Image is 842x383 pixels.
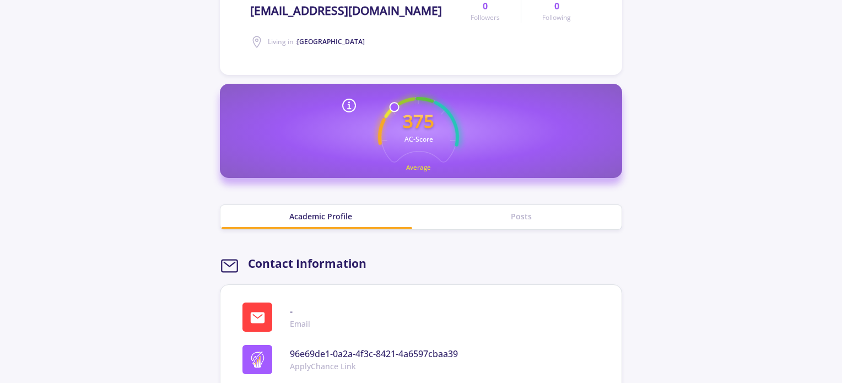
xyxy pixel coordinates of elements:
[248,257,366,271] h2: Contact Information
[290,318,310,330] span: Email
[421,211,622,222] div: Posts
[250,4,442,18] h1: [EMAIL_ADDRESS][DOMAIN_NAME]
[250,352,266,368] img: logo
[542,13,571,23] span: Following
[290,305,310,318] span: -
[297,37,365,46] span: [GEOGRAPHIC_DATA]
[220,211,421,222] div: Academic Profile
[290,360,458,372] span: ApplyChance Link
[290,347,458,360] span: 96e69de1-0a2a-4f3c-8421-4a6597cbaa39
[403,109,434,133] text: 375
[268,37,365,46] span: Living in :
[471,13,500,23] span: Followers
[406,163,431,171] text: Average
[404,134,433,144] text: AC-Score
